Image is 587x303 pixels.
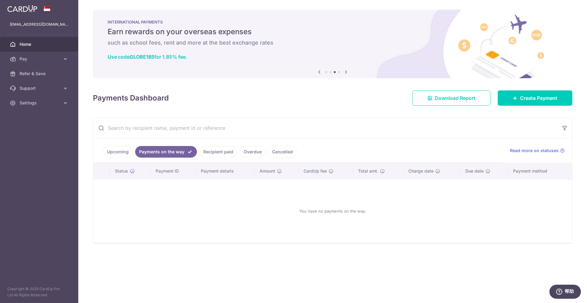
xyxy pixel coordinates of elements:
a: Overdue [240,146,266,158]
span: Settings [20,100,60,106]
span: Total amt. [358,168,378,174]
span: Due date [465,168,484,174]
span: Create Payment [520,94,557,102]
a: Cancelled [268,146,297,158]
span: Support [20,85,60,91]
span: Amount [260,168,275,174]
b: GLOBE185 [130,54,154,60]
a: Use codeGLOBE185for 1.85% fee. [108,54,187,60]
p: [EMAIL_ADDRESS][DOMAIN_NAME] [10,21,68,27]
a: Download Report [412,90,490,106]
span: Refer & Save [20,71,60,77]
th: Payment details [196,163,255,179]
img: CardUp [7,5,37,12]
p: INTERNATIONAL PAYMENTS [108,20,558,24]
a: Recipient paid [199,146,237,158]
h6: such as school fees, rent and more at the best exchange rates [108,39,558,46]
iframe: 打开一个小组件，您可以在其中找到更多信息 [549,285,581,300]
span: Download Report [435,94,475,102]
th: Payment ID [151,163,196,179]
span: Charge date [408,168,434,174]
th: Payment method [508,163,572,179]
a: Create Payment [498,90,572,106]
span: Read more on statuses [510,148,559,154]
img: International Payment Banner [93,10,572,78]
a: Upcoming [103,146,133,158]
h4: Payments Dashboard [93,93,169,104]
span: Home [20,41,60,47]
a: Payments on the way [135,146,197,158]
a: Read more on statuses [510,148,565,154]
span: Status [115,168,128,174]
h5: Earn rewards on your overseas expenses [108,27,558,37]
span: Pay [20,56,60,62]
span: CardUp fee [304,168,327,174]
input: Search by recipient name, payment id or reference [93,118,557,138]
div: You have no payments on the way. [101,184,565,238]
